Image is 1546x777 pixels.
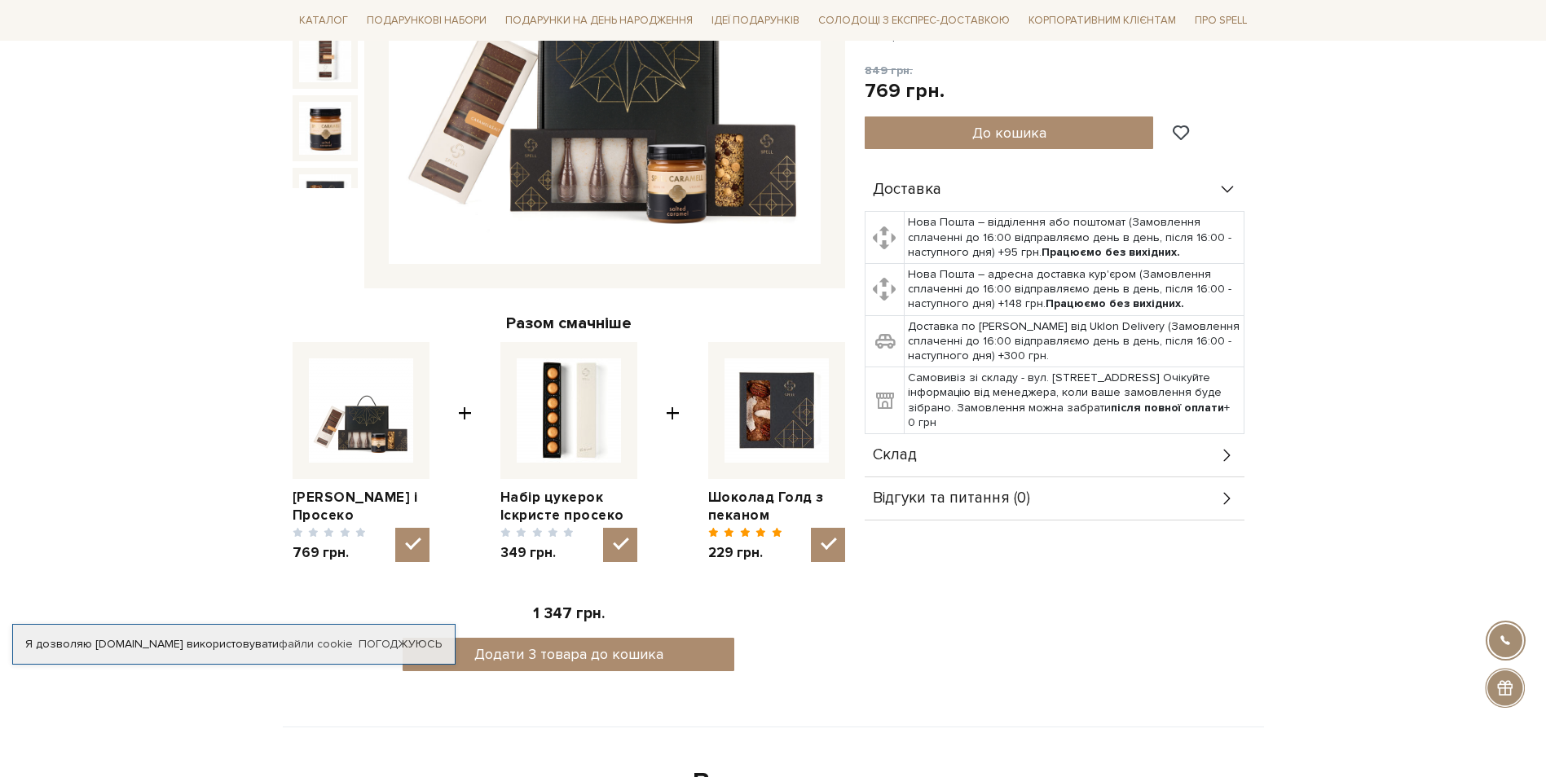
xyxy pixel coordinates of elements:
img: Подарунок Карамель і Просеко [309,358,413,463]
b: Працюємо без вихідних. [1046,296,1184,310]
a: Набір цукерок Іскристе просеко [500,489,637,525]
td: Нова Пошта – адресна доставка кур'єром (Замовлення сплаченні до 16:00 відправляємо день в день, п... [905,264,1244,316]
a: Солодощі з експрес-доставкою [812,7,1016,34]
a: Про Spell [1188,8,1253,33]
span: 349 грн. [500,544,575,562]
a: Каталог [293,8,355,33]
img: Набір цукерок Іскристе просеко [517,358,621,463]
img: Подарунок Карамель і Просеко [299,102,351,154]
img: Подарунок Карамель і Просеко [299,30,351,82]
div: Я дозволяю [DOMAIN_NAME] використовувати [13,637,455,652]
div: Разом смачніше [293,313,845,334]
span: 1 347 грн. [533,604,605,623]
a: Корпоративним клієнтам [1022,8,1183,33]
span: Склад [873,448,917,463]
a: Шоколад Голд з пеканом [708,489,845,525]
div: 769 грн. [865,78,945,103]
span: + [666,342,680,562]
span: Доставка [873,182,941,197]
span: До кошика [972,124,1046,142]
a: Подарунки на День народження [499,8,699,33]
b: Працюємо без вихідних. [1042,245,1180,259]
span: + [458,342,472,562]
a: [PERSON_NAME] і Просеко [293,489,429,525]
a: Подарункові набори [360,8,493,33]
button: До кошика [865,116,1154,149]
span: 849 грн. [865,64,913,77]
span: 229 грн. [708,544,782,562]
td: Нова Пошта – відділення або поштомат (Замовлення сплаченні до 16:00 відправляємо день в день, піс... [905,212,1244,264]
b: після повної оплати [1111,401,1224,415]
img: Подарунок Карамель і Просеко [299,174,351,226]
td: Самовивіз зі складу - вул. [STREET_ADDRESS] Очікуйте інформацію від менеджера, коли ваше замовлен... [905,367,1244,434]
a: Ідеї подарунків [705,8,806,33]
a: файли cookie [279,637,353,651]
a: Погоджуюсь [359,637,442,652]
span: 769 грн. [293,544,367,562]
span: Відгуки та питання (0) [873,491,1030,506]
button: Додати 3 товара до кошика [403,638,734,671]
img: Шоколад Голд з пеканом [725,358,829,463]
td: Доставка по [PERSON_NAME] від Uklon Delivery (Замовлення сплаченні до 16:00 відправляємо день в д... [905,315,1244,367]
